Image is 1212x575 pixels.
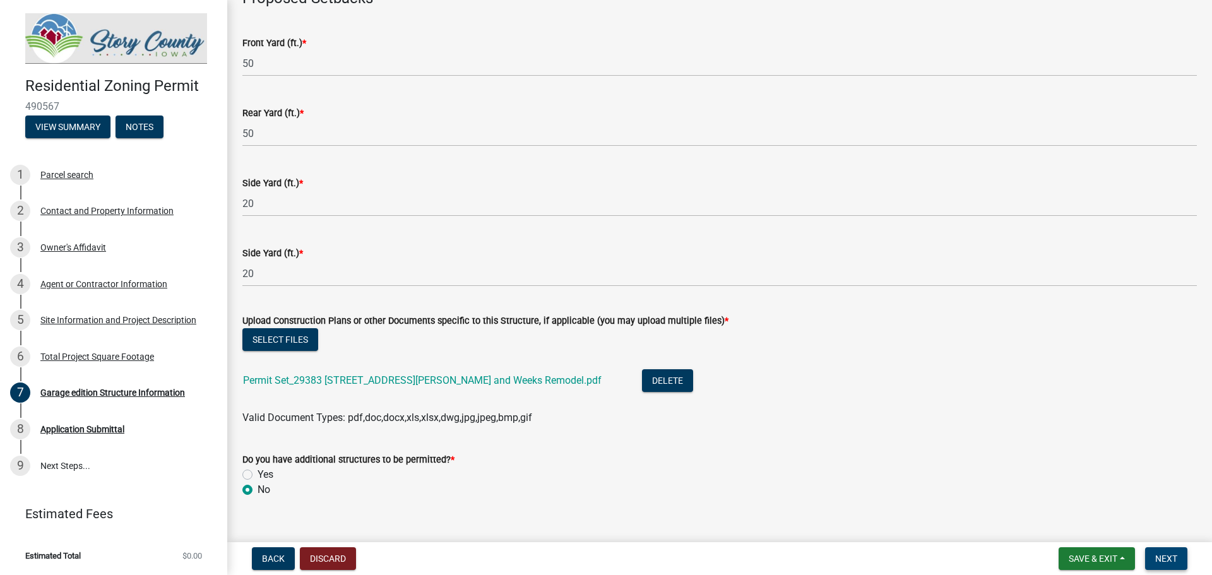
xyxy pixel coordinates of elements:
div: Application Submittal [40,425,124,434]
span: Next [1155,554,1177,564]
span: Estimated Total [25,552,81,560]
button: View Summary [25,116,110,138]
h4: Residential Zoning Permit [25,77,217,95]
div: Agent or Contractor Information [40,280,167,288]
div: 5 [10,310,30,330]
img: Story County, Iowa [25,13,207,64]
button: Notes [116,116,163,138]
label: Upload Construction Plans or other Documents specific to this Structure, if applicable (you may u... [242,317,728,326]
span: Save & Exit [1069,554,1117,564]
label: Side Yard (ft.) [242,249,303,258]
button: Discard [300,547,356,570]
span: $0.00 [182,552,202,560]
label: Side Yard (ft.) [242,179,303,188]
wm-modal-confirm: Delete Document [642,376,693,388]
a: Permit Set_29383 [STREET_ADDRESS][PERSON_NAME] and Weeks Remodel.pdf [243,374,602,386]
a: Estimated Fees [10,501,207,526]
div: 2 [10,201,30,221]
button: Select files [242,328,318,351]
label: No [258,482,270,497]
div: Site Information and Project Description [40,316,196,324]
div: Contact and Property Information [40,206,174,215]
div: Owner's Affidavit [40,243,106,252]
span: 490567 [25,100,202,112]
div: Garage edition Structure Information [40,388,185,397]
span: Back [262,554,285,564]
label: Rear Yard (ft.) [242,109,304,118]
wm-modal-confirm: Notes [116,122,163,133]
wm-modal-confirm: Summary [25,122,110,133]
button: Next [1145,547,1187,570]
button: Delete [642,369,693,392]
div: Parcel search [40,170,93,179]
div: Total Project Square Footage [40,352,154,361]
div: 7 [10,382,30,403]
label: Yes [258,467,273,482]
div: 3 [10,237,30,258]
div: 8 [10,419,30,439]
label: Do you have additional structures to be permitted? [242,456,454,465]
div: 6 [10,347,30,367]
div: 9 [10,456,30,476]
div: 1 [10,165,30,185]
label: Front Yard (ft.) [242,39,306,48]
button: Save & Exit [1059,547,1135,570]
button: Back [252,547,295,570]
span: Valid Document Types: pdf,doc,docx,xls,xlsx,dwg,jpg,jpeg,bmp,gif [242,412,532,424]
div: 4 [10,274,30,294]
